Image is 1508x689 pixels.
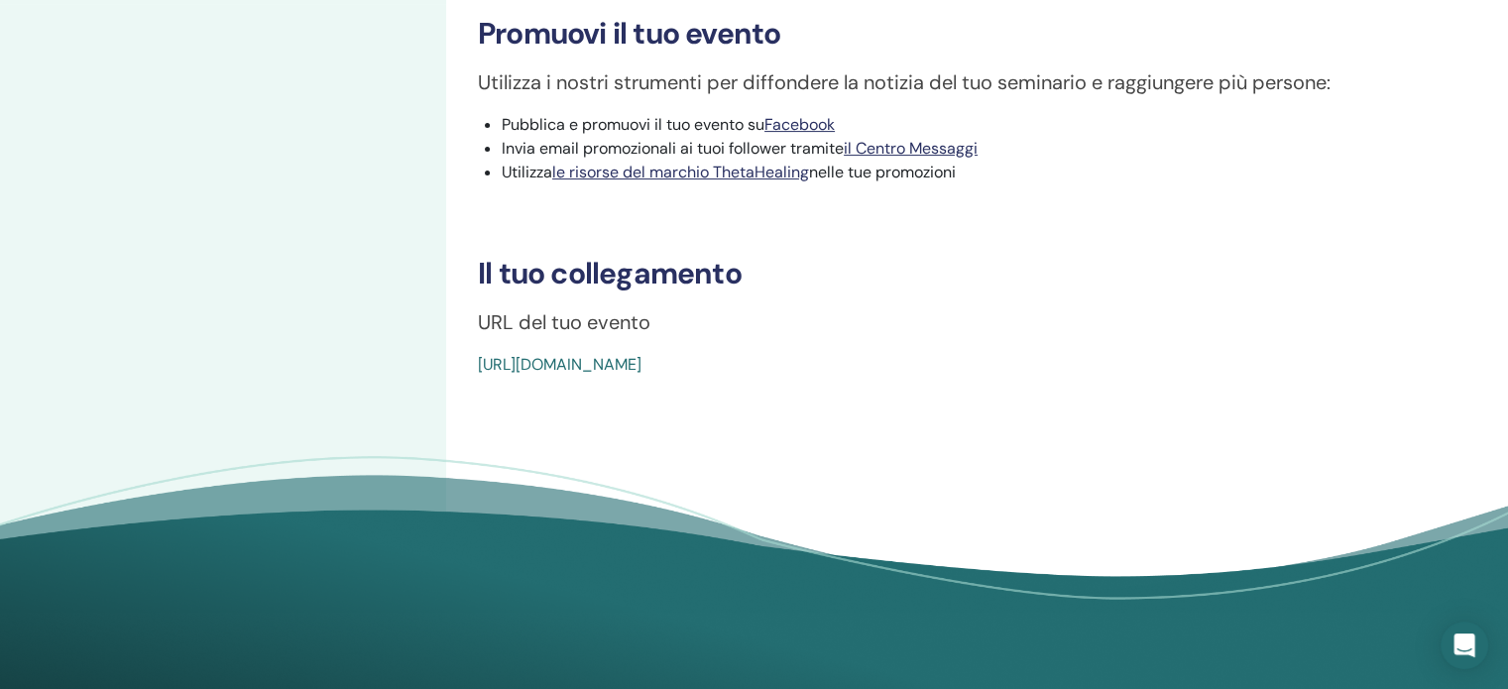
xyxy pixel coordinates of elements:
[809,162,956,182] font: nelle tue promozioni
[478,309,650,335] font: URL del tuo evento
[478,254,742,292] font: Il tuo collegamento
[764,114,835,135] font: Facebook
[478,14,780,53] font: Promuovi il tuo evento
[478,354,641,375] a: [URL][DOMAIN_NAME]
[502,162,552,182] font: Utilizza
[502,138,844,159] font: Invia email promozionali ai tuoi follower tramite
[502,114,764,135] font: Pubblica e promuovi il tuo evento su
[478,69,1331,95] font: Utilizza i nostri strumenti per diffondere la notizia del tuo seminario e raggiungere più persone:
[844,138,978,159] a: il Centro Messaggi
[552,162,809,182] a: le risorse del marchio ThetaHealing
[1441,622,1488,669] div: Apri Intercom Messenger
